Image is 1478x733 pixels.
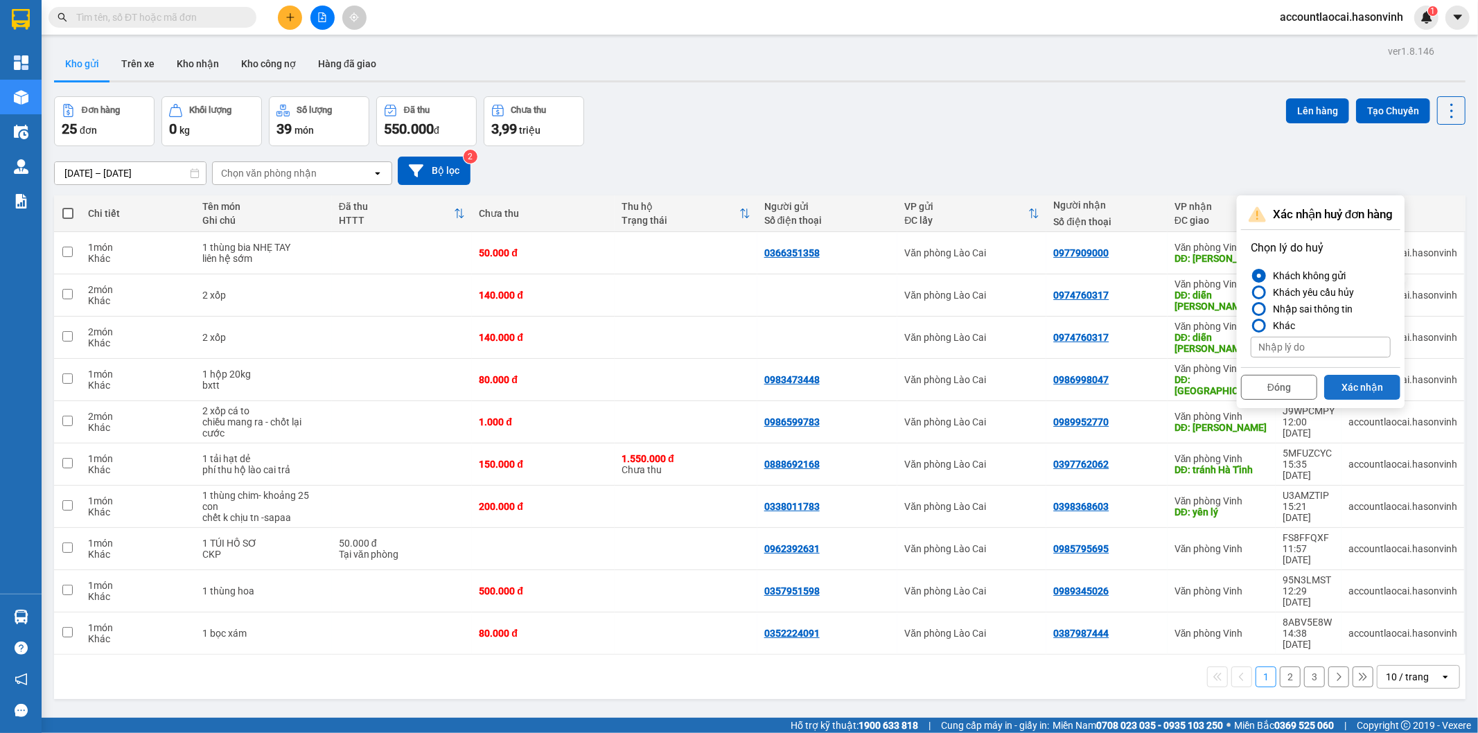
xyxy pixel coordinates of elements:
th: Toggle SortBy [897,195,1046,232]
div: 0397762062 [1053,459,1109,470]
div: Văn phòng Vinh [1175,453,1269,464]
div: 80.000 đ [479,374,608,385]
div: 1.550.000 đ [622,453,750,464]
div: 1 thùng bia NHẸ TAY [202,242,324,253]
div: chiều mang ra - chốt lại cước [202,416,324,439]
img: icon-new-feature [1420,11,1433,24]
div: Khác [88,422,188,433]
div: Chọn văn phòng nhận [221,166,317,180]
div: HTTT [339,215,455,226]
div: Số điện thoại [1053,216,1161,227]
div: Chưa thu [622,453,750,475]
input: Tìm tên, số ĐT hoặc mã đơn [76,10,240,25]
div: Đã thu [339,201,455,212]
div: 0366351358 [764,247,820,258]
button: Kho nhận [166,47,230,80]
div: 140.000 đ [479,290,608,301]
img: solution-icon [14,194,28,209]
div: 1 món [88,495,188,506]
span: kg [179,125,190,136]
span: | [929,718,931,733]
img: dashboard-icon [14,55,28,70]
div: 0387987444 [1053,628,1109,639]
div: Khối lượng [189,105,231,115]
span: plus [285,12,295,22]
p: Chọn lý do huỷ [1251,240,1391,256]
div: Văn phòng Lào Cai [904,290,1039,301]
div: CKP [202,549,324,560]
strong: 1900 633 818 [859,720,918,731]
div: Đơn hàng [82,105,120,115]
svg: open [1440,671,1451,682]
div: 12:00 [DATE] [1283,416,1335,439]
div: Văn phòng Vinh [1175,279,1269,290]
div: 1 tải hạt dẻ [202,453,324,464]
div: DĐ: tránh Hà Tĩnh [1175,464,1269,475]
div: Ghi chú [202,215,324,226]
div: Khách yêu cầu hủy [1267,284,1354,301]
div: 14:38 [DATE] [1283,628,1335,650]
div: VP gửi [904,201,1028,212]
div: Khác [88,380,188,391]
img: warehouse-icon [14,90,28,105]
span: file-add [317,12,327,22]
div: 1 món [88,369,188,380]
div: Tên món [202,201,324,212]
div: Văn phòng Lào Cai [904,501,1039,512]
div: 1 TÚI HỒ SƠ [202,538,324,549]
div: 0989345026 [1053,585,1109,597]
div: 2 món [88,411,188,422]
button: Kho gửi [54,47,110,80]
th: Toggle SortBy [1168,195,1276,232]
button: Số lượng39món [269,96,369,146]
strong: 0369 525 060 [1274,720,1334,731]
div: Người nhận [1053,200,1161,211]
div: Văn phòng Lào Cai [904,374,1039,385]
button: Xác nhận [1324,375,1400,400]
div: 0986599783 [764,416,820,427]
div: accountlaocai.hasonvinh [1348,585,1457,597]
div: Văn phòng Lào Cai [904,332,1039,343]
span: triệu [519,125,540,136]
sup: 2 [464,150,477,164]
div: 10 / trang [1386,670,1429,684]
button: Lên hàng [1286,98,1349,123]
div: 95N3LMST [1283,574,1335,585]
div: accountlaocai.hasonvinh [1348,501,1457,512]
div: Khác [88,506,188,518]
span: Miền Bắc [1234,718,1334,733]
div: 1 món [88,453,188,464]
div: Khác [88,464,188,475]
div: 12:29 [DATE] [1283,585,1335,608]
div: Văn phòng Lào Cai [904,628,1039,639]
div: 2 xốp [202,290,324,301]
div: DĐ: Nem Ngọc anh [1175,253,1269,264]
div: 0338011783 [764,501,820,512]
div: 0352224091 [764,628,820,639]
button: Trên xe [110,47,166,80]
div: 140.000 đ [479,332,608,343]
span: message [15,704,28,717]
img: logo-vxr [12,9,30,30]
span: 0 [169,121,177,137]
span: copyright [1401,721,1411,730]
div: DĐ: yên lý [1175,506,1269,518]
svg: open [372,168,383,179]
b: [PERSON_NAME] (Vinh - Sapa) [58,17,208,71]
div: Văn phòng Vinh [1175,543,1269,554]
div: Nhập sai thông tin [1267,301,1353,317]
div: Chi tiết [88,208,188,219]
div: 0974760317 [1053,332,1109,343]
div: 0983473448 [764,374,820,385]
div: Khác [88,253,188,264]
img: warehouse-icon [14,125,28,139]
div: 2 món [88,326,188,337]
span: 39 [276,121,292,137]
div: 80.000 đ [479,628,608,639]
div: DĐ: hồng lĩnh [1175,422,1269,433]
span: Miền Nam [1053,718,1223,733]
button: Kho công nợ [230,47,307,80]
span: question-circle [15,642,28,655]
span: đơn [80,125,97,136]
div: Văn phòng Vinh [1175,585,1269,597]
